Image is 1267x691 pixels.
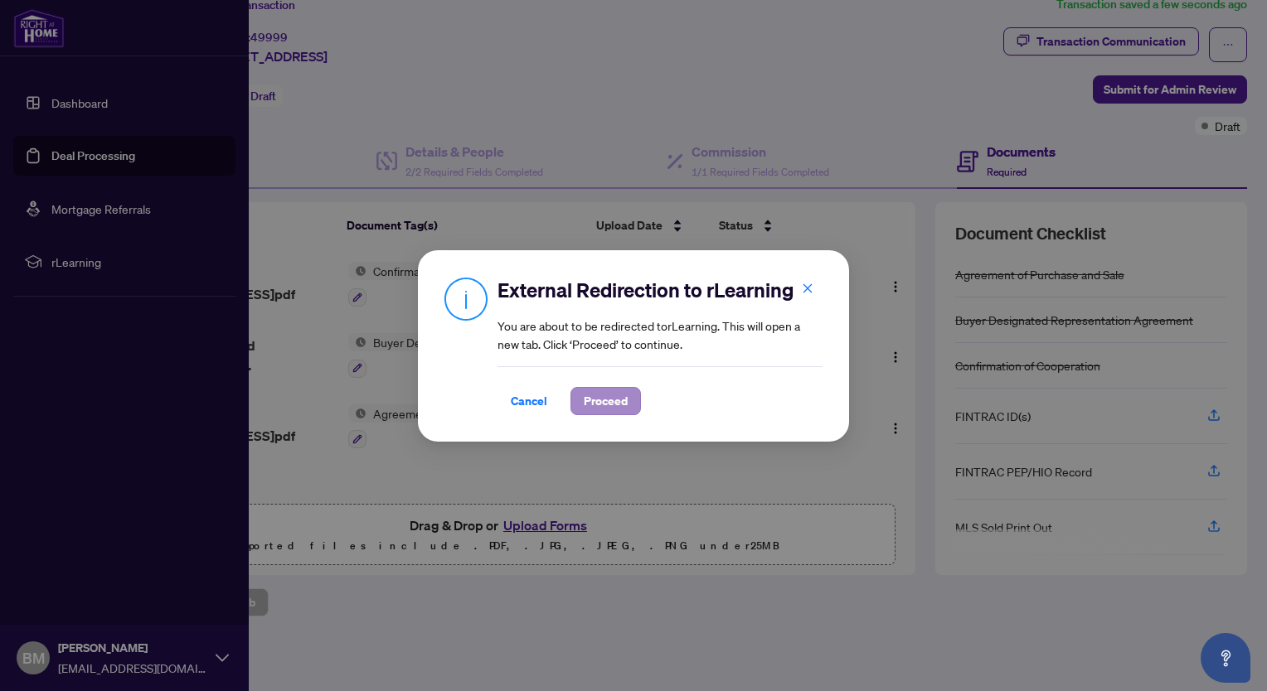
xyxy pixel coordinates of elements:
[444,277,488,321] img: Info Icon
[584,388,628,414] span: Proceed
[498,387,561,415] button: Cancel
[498,277,823,303] h2: External Redirection to rLearning
[1201,633,1250,683] button: Open asap
[498,277,823,415] div: You are about to be redirected to rLearning . This will open a new tab. Click ‘Proceed’ to continue.
[570,387,641,415] button: Proceed
[511,388,547,414] span: Cancel
[802,283,813,294] span: close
